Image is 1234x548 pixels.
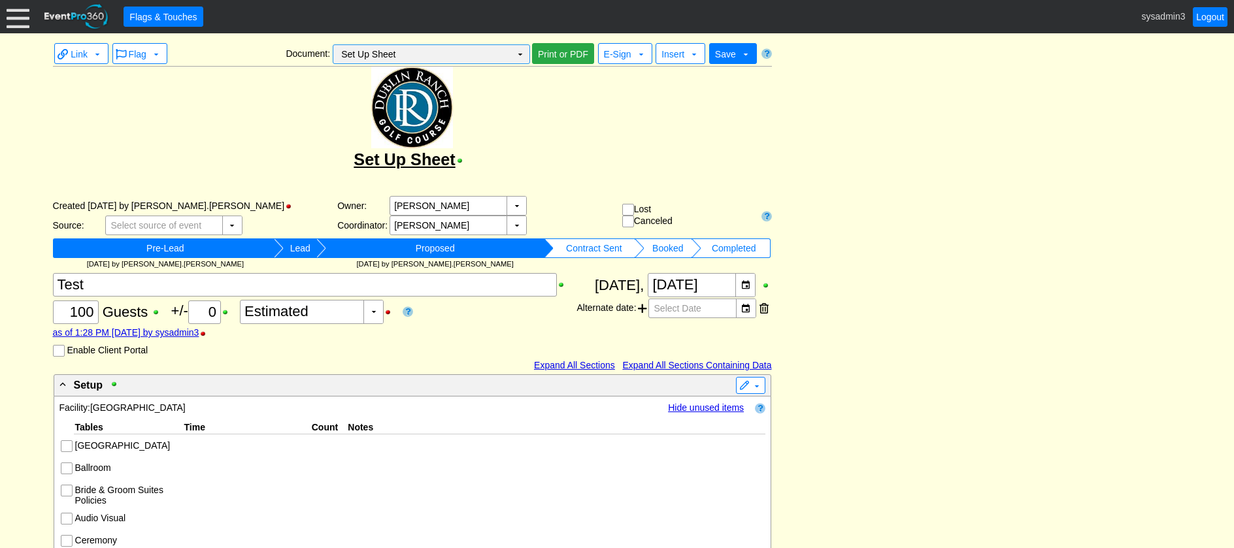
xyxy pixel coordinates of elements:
a: as of 1:28 PM [DATE] by sysadmin3 [53,327,199,338]
span: Insert [661,49,684,59]
td: Change status to Contract Sent [554,238,635,258]
div: Show Guest Count when printing; click to hide Guest Count when printing. [152,308,167,317]
label: Ballroom [75,462,111,473]
label: Bride & Groom Suites Policies [75,485,163,506]
span: sysadmin3 [1142,10,1186,21]
div: Document: [283,44,333,67]
label: Ceremony [75,535,118,545]
div: Remove this date [759,298,769,318]
span: Select source of event [108,216,205,234]
img: EventPro360 [42,2,110,31]
div: Show Plus/Minus Count when printing; click to hide Plus/Minus Count when printing. [221,308,236,317]
td: Facility: [59,402,533,414]
div: Owner: [337,201,390,211]
span: Select Date [652,299,704,317]
span: Flag [116,46,161,61]
span: Set Up Sheet [341,48,395,61]
td: [DATE] by [PERSON_NAME].[PERSON_NAME] [326,258,544,270]
label: Enable Client Portal [67,345,148,355]
span: +/- [171,302,240,319]
div: Show Event Title when printing; click to hide Event Title when printing. [557,280,572,289]
span: Guests [103,304,148,320]
span: E-Sign [601,46,646,61]
span: [GEOGRAPHIC_DATA] [90,402,186,413]
span: Print or PDF [535,46,591,60]
div: Show Document Header when printing; click to hide Document Header when printing. [456,156,471,165]
label: Audio Visual [75,513,126,523]
div: Source: [53,220,105,231]
span: [DATE], [595,277,644,293]
div: Time [183,421,303,434]
div: Show title when printing; click to hide title when printing. [110,379,125,389]
div: Tables [74,421,183,434]
div: Count [303,421,347,434]
span: Link [58,46,103,61]
span: Insert [659,46,699,61]
div: Hide Status Bar when printing; click to show Status Bar when printing. [284,202,299,211]
div: Set Up Sheet [53,150,772,176]
span: Flag [129,49,146,59]
label: [GEOGRAPHIC_DATA] [75,440,171,451]
td: Change status to Pre-Lead [57,238,275,258]
td: Change status to Completed [701,238,767,258]
a: Logout [1193,7,1227,27]
img: Dublin Ranch Golf Course [371,67,453,148]
span: Setup [74,379,103,391]
a: Expand All Sections Containing Data [622,360,771,370]
span: Save [715,49,736,59]
a: Hide unused items [668,402,744,413]
td: Change status to Proposed [326,238,544,258]
a: Expand All Sections [534,360,615,370]
div: Coordinator: [337,220,390,231]
div: Notes [346,421,765,434]
td: [DATE] by [PERSON_NAME].[PERSON_NAME] [57,258,275,270]
span: Print or PDF [535,48,591,61]
span: Flags & Touches [127,10,199,24]
div: Alternate date: [576,297,771,319]
span: Add another alternate date [638,298,647,318]
div: Show Event Date when printing; click to hide Event Date when printing. [761,281,772,290]
div: Lost Canceled [622,204,756,228]
td: Change status to Lead [284,238,316,258]
td: Change status to Booked [644,238,692,258]
span: Link [71,49,88,59]
div: Hide Guest Count Status when printing; click to show Guest Count Status when printing. [384,308,399,317]
div: Menu: Click or 'Crtl+M' to toggle menu open/close [7,5,29,28]
span: Change settings for this section [739,379,762,392]
div: Created [DATE] by [PERSON_NAME].[PERSON_NAME] [53,196,338,216]
div: Hide Guest Count Stamp when printing; click to show Guest Count Stamp when printing. [199,329,214,338]
div: Setup [57,377,714,393]
span: Save [712,46,751,61]
span: E-Sign [604,49,631,59]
